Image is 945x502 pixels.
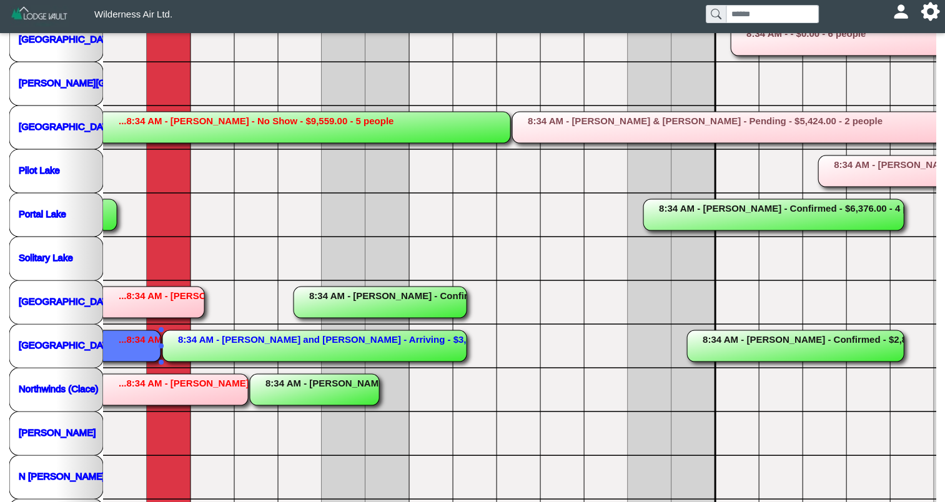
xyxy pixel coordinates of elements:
svg: gear fill [926,7,935,16]
a: [PERSON_NAME] [19,426,96,437]
a: N [PERSON_NAME] (hunting only) [19,470,164,481]
svg: person fill [896,7,906,16]
a: Northwinds (Clace) [19,383,99,393]
a: [GEOGRAPHIC_DATA] [19,121,116,131]
a: Pilot Lake [19,164,60,175]
a: [GEOGRAPHIC_DATA] [19,33,116,44]
a: [GEOGRAPHIC_DATA] [19,339,116,350]
a: Portal Lake [19,208,66,219]
svg: search [711,9,721,19]
a: [GEOGRAPHIC_DATA] [19,295,116,306]
img: Z [10,5,69,27]
a: Solitary Lake [19,252,73,262]
a: [PERSON_NAME][GEOGRAPHIC_DATA] [19,77,194,87]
